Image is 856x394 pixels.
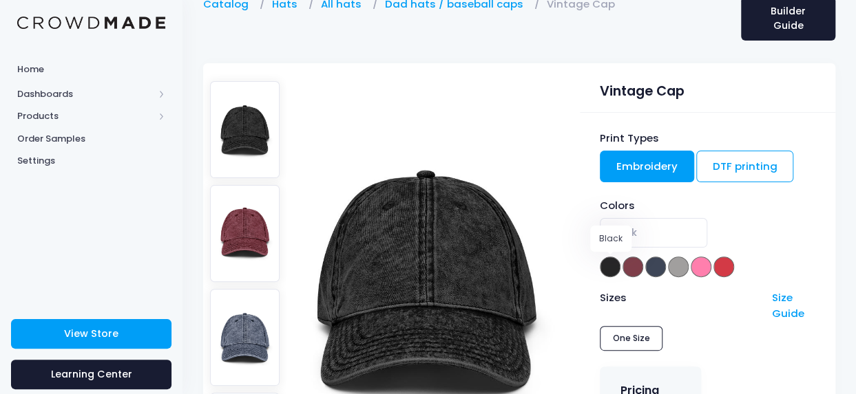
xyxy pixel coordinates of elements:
[600,151,694,182] a: Embroidery
[11,360,171,389] a: Learning Center
[600,198,815,213] div: Colors
[771,290,804,320] a: Size Guide
[696,151,794,182] a: DTF printing
[17,132,165,146] span: Order Samples
[600,74,815,101] div: Vintage Cap
[17,87,154,101] span: Dashboards
[590,226,631,252] div: Black
[17,63,165,76] span: Home
[593,290,764,321] div: Sizes
[600,218,707,248] span: Black
[11,319,171,349] a: View Store
[64,327,118,340] span: View Store
[17,109,154,123] span: Products
[17,154,165,168] span: Settings
[600,131,815,146] div: Print Types
[51,367,132,381] span: Learning Center
[17,17,165,30] img: Logo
